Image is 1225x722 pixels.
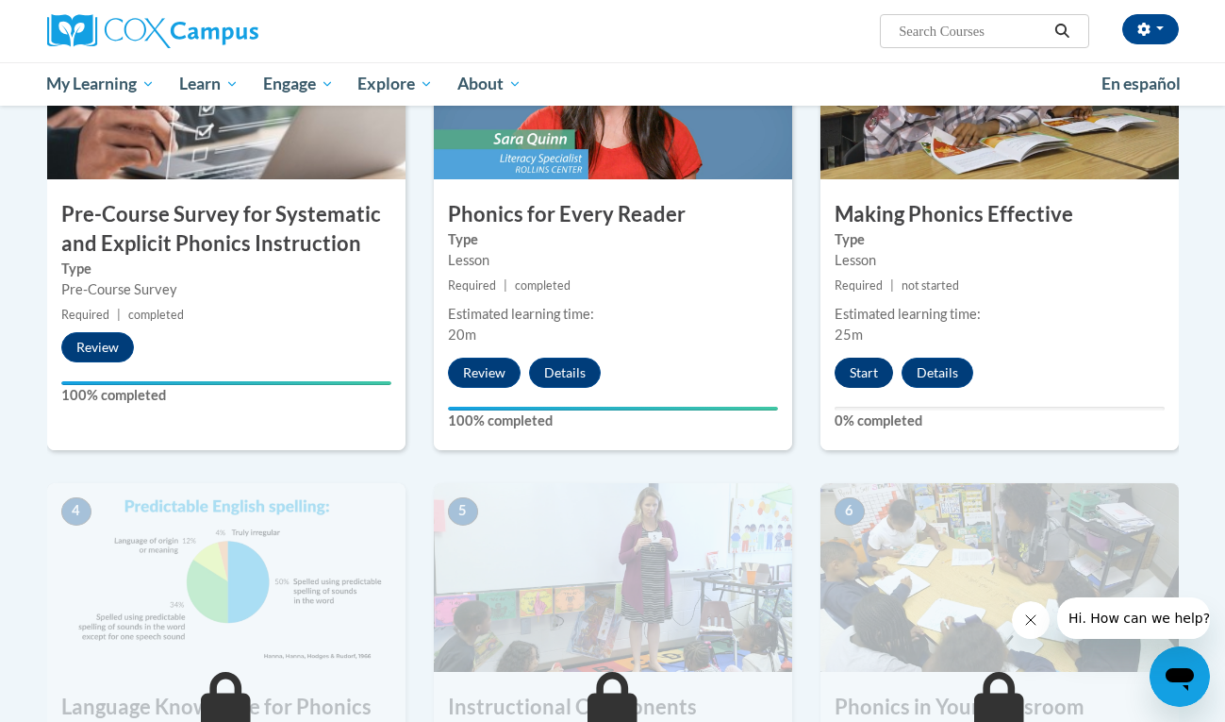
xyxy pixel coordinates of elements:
[61,497,91,526] span: 4
[897,20,1048,42] input: Search Courses
[445,62,534,106] a: About
[902,278,959,293] span: not started
[448,327,476,343] span: 20m
[1101,74,1181,93] span: En español
[61,308,109,322] span: Required
[835,327,863,343] span: 25m
[1150,646,1210,707] iframe: Button to launch messaging window
[835,229,1165,250] label: Type
[448,497,478,526] span: 5
[515,278,571,293] span: completed
[890,278,894,293] span: |
[1122,14,1179,44] button: Account Settings
[448,250,778,271] div: Lesson
[128,308,184,322] span: completed
[46,73,155,95] span: My Learning
[504,278,507,293] span: |
[448,358,521,388] button: Review
[835,497,865,526] span: 6
[835,250,1165,271] div: Lesson
[47,483,406,672] img: Course Image
[47,14,406,48] a: Cox Campus
[835,411,1165,431] label: 0% completed
[820,200,1179,229] h3: Making Phonics Effective
[457,73,521,95] span: About
[1048,20,1076,42] button: Search
[448,411,778,431] label: 100% completed
[35,62,168,106] a: My Learning
[835,278,883,293] span: Required
[434,483,792,672] img: Course Image
[345,62,445,106] a: Explore
[835,358,893,388] button: Start
[820,483,1179,672] img: Course Image
[179,73,239,95] span: Learn
[448,407,778,411] div: Your progress
[117,308,121,322] span: |
[251,62,346,106] a: Engage
[61,259,391,279] label: Type
[820,693,1179,722] h3: Phonics in Your Classroom
[357,73,433,95] span: Explore
[529,358,601,388] button: Details
[263,73,334,95] span: Engage
[434,200,792,229] h3: Phonics for Every Reader
[47,14,258,48] img: Cox Campus
[448,229,778,250] label: Type
[448,278,496,293] span: Required
[1089,64,1193,104] a: En español
[61,332,134,362] button: Review
[47,200,406,259] h3: Pre-Course Survey for Systematic and Explicit Phonics Instruction
[434,693,792,722] h3: Instructional Components
[61,279,391,300] div: Pre-Course Survey
[835,304,1165,325] div: Estimated learning time:
[167,62,251,106] a: Learn
[61,385,391,406] label: 100% completed
[902,358,973,388] button: Details
[1057,597,1210,639] iframe: Message from company
[1012,601,1050,639] iframe: Close message
[448,304,778,325] div: Estimated learning time:
[19,62,1207,106] div: Main menu
[61,381,391,385] div: Your progress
